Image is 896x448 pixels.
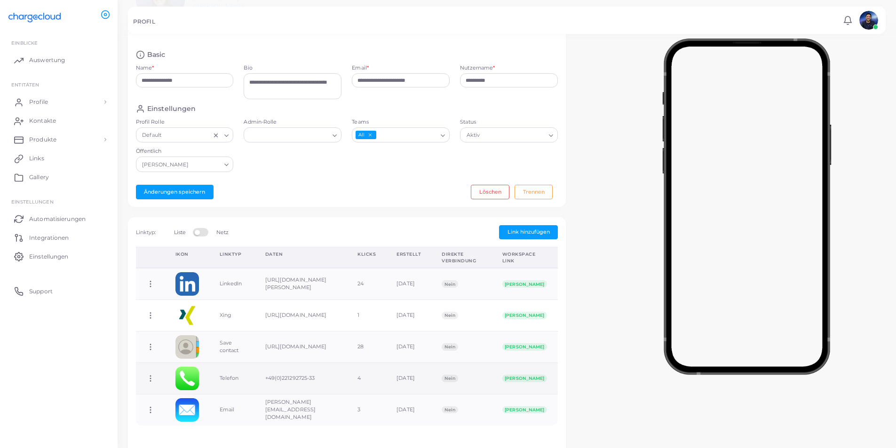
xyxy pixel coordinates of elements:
[482,130,545,141] input: Search for option
[136,185,214,199] button: Änderungen speichern
[255,362,348,394] td: +49(0)221292725-33
[265,251,337,258] div: Daten
[29,173,49,181] span: Gallery
[209,268,255,299] td: LinkedIn
[216,229,229,236] label: Netz
[209,362,255,394] td: Telefon
[352,118,450,126] label: Teams
[136,64,154,72] label: Name
[7,282,111,300] a: Support
[136,127,234,142] div: Search for option
[662,39,831,375] img: phone-mock.b55596b7.png
[29,215,86,223] span: Automatisierungen
[356,131,376,140] span: All
[460,118,558,126] label: Status
[7,228,111,247] a: Integrationen
[856,11,880,30] a: avatar
[442,375,458,382] span: Nein
[136,148,234,155] label: Öffentlich
[255,394,348,425] td: [PERSON_NAME][EMAIL_ADDRESS][DOMAIN_NAME]
[8,9,61,26] img: logo
[386,394,431,425] td: [DATE]
[502,406,547,414] span: [PERSON_NAME]
[175,272,199,296] img: linkedin.png
[220,251,245,258] div: Linktyp
[29,252,68,261] span: Einstellungen
[11,40,38,46] span: EINBLICKE
[460,127,558,142] div: Search for option
[244,64,341,72] label: Bio
[174,229,186,236] label: Liste
[141,160,190,170] span: [PERSON_NAME]
[244,118,341,126] label: Admin-Rolle
[499,225,558,239] button: Link hinzufügen
[502,280,547,288] span: [PERSON_NAME]
[347,394,386,425] td: 3
[347,300,386,331] td: 1
[859,11,878,30] img: avatar
[7,149,111,168] a: Links
[396,251,421,258] div: Erstellt
[352,64,369,72] label: Email
[442,251,481,264] div: Direkte Verbindung
[141,131,163,141] span: Default
[248,130,329,141] input: Search for option
[244,127,341,142] div: Search for option
[442,343,458,351] span: Nein
[255,268,348,299] td: [URL][DOMAIN_NAME][PERSON_NAME]
[11,199,53,204] span: Einstellungen
[175,251,199,258] div: Ikon
[7,93,111,111] a: Profile
[7,247,111,266] a: Einstellungen
[347,331,386,363] td: 28
[136,157,234,172] div: Search for option
[7,130,111,149] a: Produkte
[502,343,547,351] span: [PERSON_NAME]
[442,312,458,319] span: Nein
[136,118,234,126] label: Profil Rolle
[209,394,255,425] td: Email
[29,287,53,296] span: Support
[507,228,550,235] span: Link hinzufügen
[442,280,458,288] span: Nein
[209,331,255,363] td: Save contact
[386,300,431,331] td: [DATE]
[29,56,65,64] span: Auswertung
[175,398,199,422] img: email.png
[133,18,155,25] h5: PROFIL
[175,367,199,390] img: phone.png
[147,104,196,113] h4: Einstellungen
[386,268,431,299] td: [DATE]
[29,135,56,144] span: Produkte
[502,312,547,319] span: [PERSON_NAME]
[255,300,348,331] td: [URL][DOMAIN_NAME]
[347,268,386,299] td: 24
[164,130,211,141] input: Search for option
[460,64,495,72] label: Nutzername
[209,300,255,331] td: Xing
[502,251,548,264] div: Workspace link
[377,130,437,141] input: Search for option
[352,127,450,142] div: Search for option
[367,132,373,138] button: Deselect All
[190,159,221,170] input: Search for option
[7,51,111,70] a: Auswertung
[255,331,348,363] td: [URL][DOMAIN_NAME]
[29,117,56,125] span: Kontakte
[147,50,166,59] h4: Basic
[213,131,219,139] button: Clear Selected
[502,375,547,382] span: [PERSON_NAME]
[29,154,44,163] span: Links
[7,168,111,187] a: Gallery
[471,185,509,199] button: Löschen
[442,406,458,414] span: Nein
[7,111,111,130] a: Kontakte
[357,251,376,258] div: Klicks
[136,247,165,268] th: Action
[175,304,199,327] img: xing.png
[11,82,39,87] span: ENTITÄTEN
[175,335,199,359] img: contactcard.png
[347,362,386,394] td: 4
[29,98,48,106] span: Profile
